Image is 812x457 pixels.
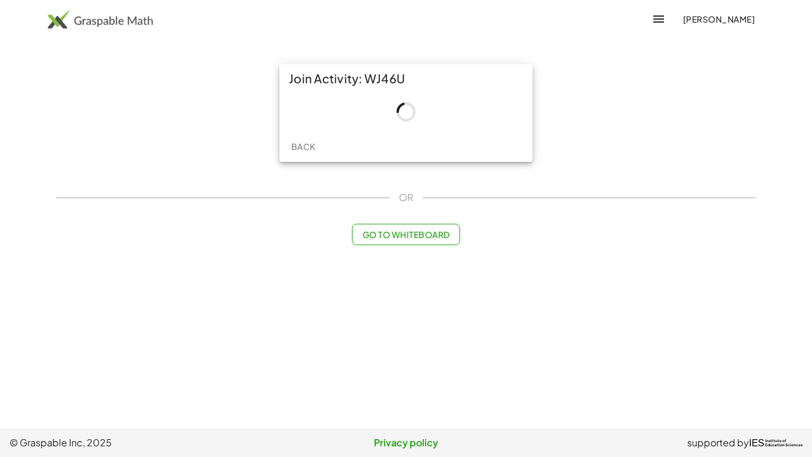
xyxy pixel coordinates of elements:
[284,136,322,157] button: Back
[279,64,533,93] div: Join Activity: WJ46U
[362,229,449,240] span: Go to Whiteboard
[291,141,315,152] span: Back
[399,190,413,205] span: OR
[352,224,459,245] button: Go to Whiteboard
[274,436,539,450] a: Privacy policy
[765,439,802,447] span: Institute of Education Sciences
[682,14,755,24] span: [PERSON_NAME]
[687,436,749,450] span: supported by
[673,8,764,30] button: [PERSON_NAME]
[10,436,274,450] span: © Graspable Inc, 2025
[749,436,802,450] a: IESInstitute ofEducation Sciences
[749,437,764,449] span: IES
